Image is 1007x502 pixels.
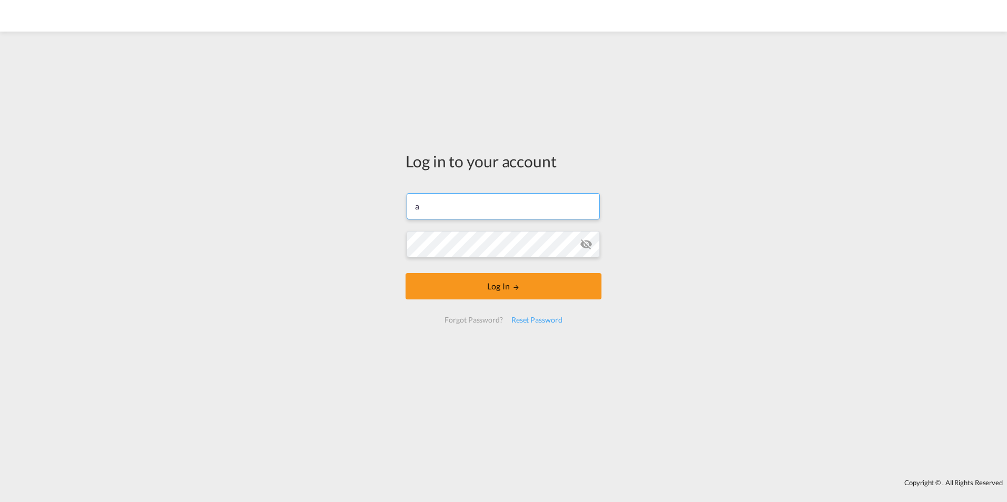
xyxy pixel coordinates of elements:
[407,193,600,219] input: Enter email/phone number
[507,310,567,329] div: Reset Password
[440,310,507,329] div: Forgot Password?
[580,238,593,250] md-icon: icon-eye-off
[406,273,601,299] button: LOGIN
[406,150,601,172] div: Log in to your account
